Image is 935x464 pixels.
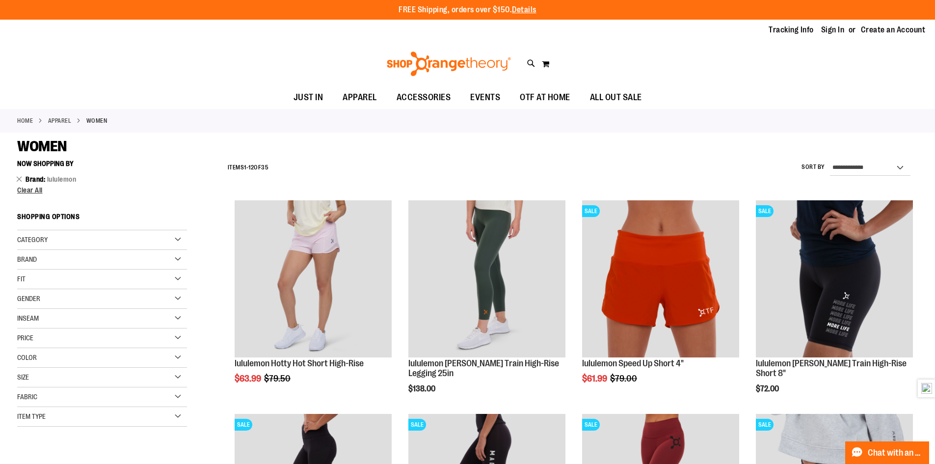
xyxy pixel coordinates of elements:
[756,205,774,217] span: SALE
[756,384,780,393] span: $72.00
[228,160,269,175] h2: Items - of
[582,200,739,357] img: Product image for lululemon Speed Up Short 4"
[343,86,377,109] span: APPAREL
[520,86,570,109] span: OTF AT HOME
[235,200,392,359] a: lululemon Hotty Hot Short High-Rise
[769,25,814,35] a: Tracking Info
[821,25,845,35] a: Sign In
[582,374,609,383] span: $61.99
[17,393,37,401] span: Fabric
[264,374,292,383] span: $79.50
[408,384,437,393] span: $138.00
[17,373,29,381] span: Size
[17,412,46,420] span: Item Type
[17,155,79,172] button: Now Shopping by
[17,138,67,155] span: WOMEN
[582,358,684,368] a: lululemon Speed Up Short 4"
[845,441,930,464] button: Chat with an Expert
[756,358,907,378] a: lululemon [PERSON_NAME] Train High-Rise Short 8"
[399,4,536,16] p: FREE Shipping, orders over $150.
[17,255,37,263] span: Brand
[26,175,47,183] span: Brand
[235,374,263,383] span: $63.99
[861,25,926,35] a: Create an Account
[17,236,48,244] span: Category
[47,175,77,183] span: lululemon
[577,195,744,409] div: product
[17,186,43,194] span: Clear All
[408,358,559,378] a: lululemon [PERSON_NAME] Train High-Rise Legging 25in
[385,52,512,76] img: Shop Orangetheory
[235,200,392,357] img: lululemon Hotty Hot Short High-Rise
[512,5,536,14] a: Details
[17,314,39,322] span: Inseam
[230,195,397,409] div: product
[17,116,33,125] a: Home
[17,275,26,283] span: Fit
[17,354,37,361] span: Color
[756,200,913,357] img: Product image for lululemon Wunder Train High-Rise Short 8"
[248,164,254,171] span: 12
[261,164,268,171] span: 35
[408,419,426,431] span: SALE
[17,187,187,193] a: Clear All
[86,116,107,125] strong: WOMEN
[408,200,565,357] img: Main view of 2024 October lululemon Wunder Train High-Rise
[582,205,600,217] span: SALE
[801,163,825,171] label: Sort By
[397,86,451,109] span: ACCESSORIES
[244,164,246,171] span: 1
[235,419,252,431] span: SALE
[756,419,774,431] span: SALE
[590,86,642,109] span: ALL OUT SALE
[408,200,565,359] a: Main view of 2024 October lululemon Wunder Train High-Rise
[582,419,600,431] span: SALE
[751,195,918,418] div: product
[868,448,923,458] span: Chat with an Expert
[17,208,187,230] strong: Shopping Options
[582,200,739,359] a: Product image for lululemon Speed Up Short 4"SALE
[610,374,639,383] span: $79.00
[235,358,364,368] a: lululemon Hotty Hot Short High-Rise
[294,86,323,109] span: JUST IN
[17,334,33,342] span: Price
[48,116,72,125] a: APPAREL
[403,195,570,418] div: product
[17,295,40,302] span: Gender
[470,86,500,109] span: EVENTS
[756,200,913,359] a: Product image for lululemon Wunder Train High-Rise Short 8"SALE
